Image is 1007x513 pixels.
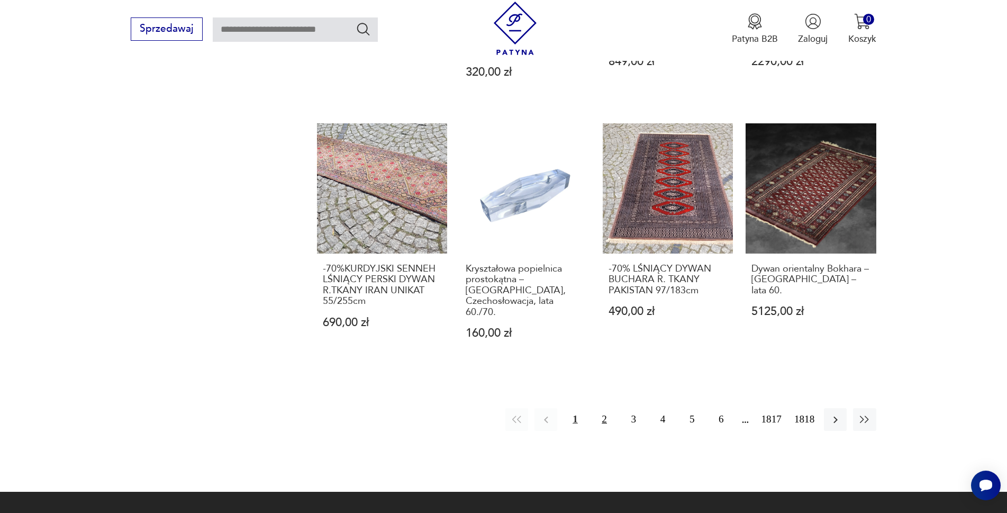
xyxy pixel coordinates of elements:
p: Patyna B2B [732,33,778,45]
button: Sprzedawaj [131,17,202,41]
button: 0Koszyk [848,13,876,45]
button: 1 [564,408,586,431]
button: 6 [710,408,732,431]
a: Dywan orientalny Bokhara – Pakistan – lata 60.Dywan orientalny Bokhara – [GEOGRAPHIC_DATA] – lata... [746,123,876,364]
button: Patyna B2B [732,13,778,45]
p: 160,00 zł [466,328,585,339]
button: Zaloguj [798,13,828,45]
h3: -70% LŚNIĄCY DYWAN BUCHARA R. TKANY PAKISTAN 97/183cm [609,264,728,296]
img: Ikona medalu [747,13,763,30]
a: Sprzedawaj [131,25,202,34]
button: 3 [622,408,645,431]
h3: -70%KURDYJSKI SENNEH LŚNIĄCY PERSKI DYWAN R.TKANY IRAN UNIKAT 55/255cm [323,264,442,307]
button: 1817 [758,408,785,431]
button: 1818 [791,408,818,431]
p: Koszyk [848,33,876,45]
button: 5 [681,408,703,431]
button: 2 [593,408,616,431]
iframe: Smartsupp widget button [971,471,1001,500]
a: Kryształowa popielnica prostokątna – Bohemia, Czechosłowacja, lata 60./70.Kryształowa popielnica ... [460,123,590,364]
button: 4 [651,408,674,431]
img: Ikona koszyka [854,13,870,30]
p: 5125,00 zł [751,306,870,317]
div: 0 [863,14,874,25]
button: Szukaj [356,21,371,37]
p: 320,00 zł [466,67,585,78]
p: 690,00 zł [323,317,442,328]
p: 490,00 zł [609,306,728,317]
img: Ikonka użytkownika [805,13,821,30]
a: Ikona medaluPatyna B2B [732,13,778,45]
h3: Kryształowa popielnica prostokątna – [GEOGRAPHIC_DATA], Czechosłowacja, lata 60./70. [466,264,585,318]
a: -70% LŚNIĄCY DYWAN BUCHARA R. TKANY PAKISTAN 97/183cm-70% LŚNIĄCY DYWAN BUCHARA R. TKANY PAKISTAN... [603,123,733,364]
a: -70%KURDYJSKI SENNEH LŚNIĄCY PERSKI DYWAN R.TKANY IRAN UNIKAT 55/255cm-70%KURDYJSKI SENNEH LŚNIĄC... [317,123,447,364]
p: Zaloguj [798,33,828,45]
p: 2290,00 zł [751,56,870,67]
img: Patyna - sklep z meblami i dekoracjami vintage [488,2,542,55]
p: 849,00 zł [609,56,728,67]
h3: Dywan orientalny Bokhara – [GEOGRAPHIC_DATA] – lata 60. [751,264,870,296]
